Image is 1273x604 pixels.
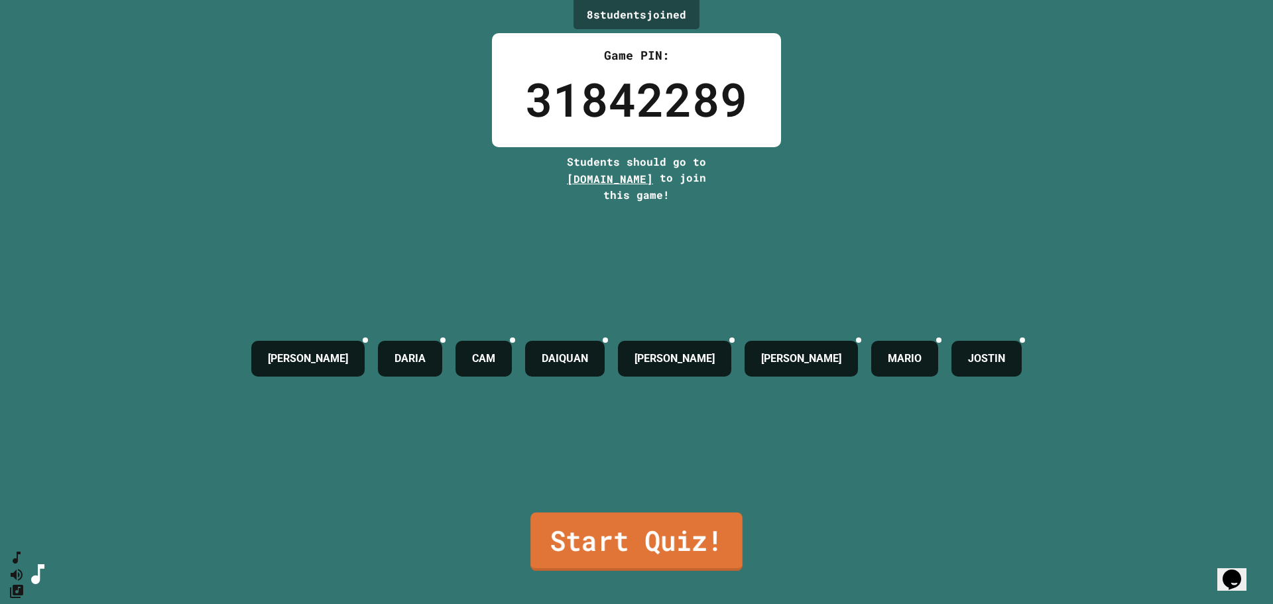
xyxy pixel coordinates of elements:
div: Game PIN: [525,46,748,64]
button: Change Music [9,583,25,599]
div: Students should go to to join this game! [554,154,719,203]
button: SpeedDial basic example [9,550,25,566]
div: 31842289 [525,64,748,134]
h4: MARIO [888,351,922,367]
a: Start Quiz! [530,513,743,571]
h4: [PERSON_NAME] [635,351,715,367]
h4: DARIA [394,351,426,367]
iframe: chat widget [1217,551,1260,591]
h4: CAM [472,351,495,367]
h4: JOSTIN [968,351,1005,367]
h4: [PERSON_NAME] [761,351,841,367]
button: Mute music [9,566,25,583]
h4: DAIQUAN [542,351,588,367]
span: [DOMAIN_NAME] [567,172,653,186]
h4: [PERSON_NAME] [268,351,348,367]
